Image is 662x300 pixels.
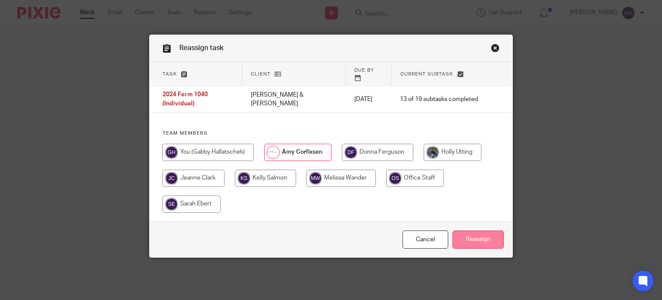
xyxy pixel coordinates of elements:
td: 13 of 19 subtasks completed [391,86,487,113]
span: Current subtask [400,72,453,76]
span: Client [251,72,271,76]
h4: Team members [162,130,500,137]
span: 2024 Form 1040 (Individual) [162,92,208,107]
p: [DATE] [354,95,383,104]
input: Reassign [453,231,504,249]
span: Task [162,72,177,76]
span: Due by [354,68,374,73]
a: Close this dialog window [403,231,448,249]
span: Reassign task [179,44,224,51]
a: Close this dialog window [491,44,500,55]
p: [PERSON_NAME] & [PERSON_NAME] [251,91,337,108]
